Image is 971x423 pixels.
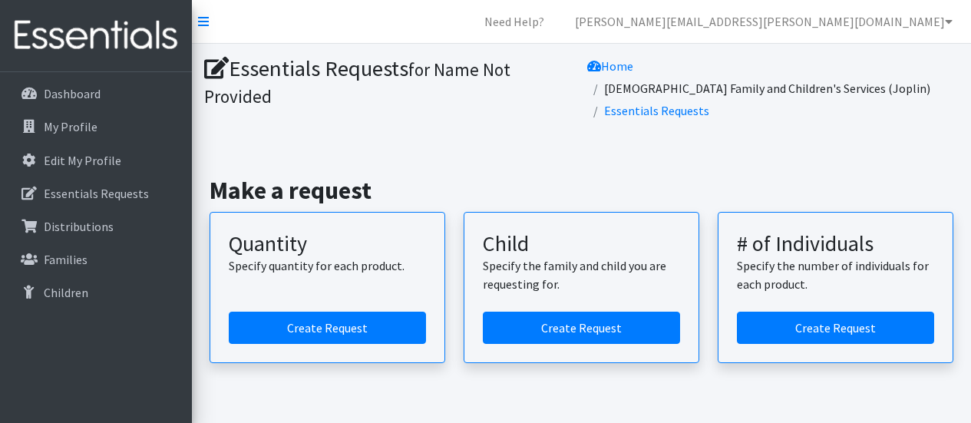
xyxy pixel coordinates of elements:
p: Children [44,285,88,300]
p: Specify the number of individuals for each product. [737,256,934,293]
p: Distributions [44,219,114,234]
h3: Child [483,231,680,257]
a: Create a request by quantity [229,312,426,344]
a: Families [6,244,186,275]
p: My Profile [44,119,97,134]
a: My Profile [6,111,186,142]
a: Edit My Profile [6,145,186,176]
h3: Quantity [229,231,426,257]
h3: # of Individuals [737,231,934,257]
p: Edit My Profile [44,153,121,168]
a: Create a request by number of individuals [737,312,934,344]
small: for Name Not Provided [204,58,510,107]
p: Families [44,252,88,267]
h2: Make a request [210,176,953,205]
a: [PERSON_NAME][EMAIL_ADDRESS][PERSON_NAME][DOMAIN_NAME] [563,6,965,37]
a: Essentials Requests [604,103,709,118]
a: Distributions [6,211,186,242]
img: HumanEssentials [6,10,186,61]
a: Need Help? [472,6,557,37]
p: Dashboard [44,86,101,101]
a: Essentials Requests [6,178,186,209]
a: Children [6,277,186,308]
a: Create a request for a child or family [483,312,680,344]
a: Dashboard [6,78,186,109]
p: Specify quantity for each product. [229,256,426,275]
p: Essentials Requests [44,186,149,201]
p: Specify the family and child you are requesting for. [483,256,680,293]
a: Home [587,58,633,74]
a: [DEMOGRAPHIC_DATA] Family and Children's Services (Joplin) [604,81,930,96]
h1: Essentials Requests [204,55,576,108]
